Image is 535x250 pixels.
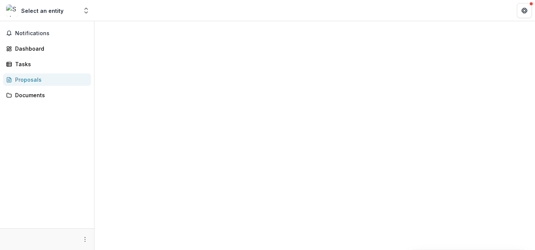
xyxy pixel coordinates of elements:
[6,5,18,17] img: Select an entity
[3,42,91,55] a: Dashboard
[15,60,85,68] div: Tasks
[15,91,85,99] div: Documents
[15,45,85,53] div: Dashboard
[15,30,88,37] span: Notifications
[81,3,91,18] button: Open entity switcher
[3,27,91,39] button: Notifications
[21,7,63,15] div: Select an entity
[15,76,85,84] div: Proposals
[517,3,532,18] button: Get Help
[3,73,91,86] a: Proposals
[3,58,91,70] a: Tasks
[3,89,91,101] a: Documents
[80,235,90,244] button: More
